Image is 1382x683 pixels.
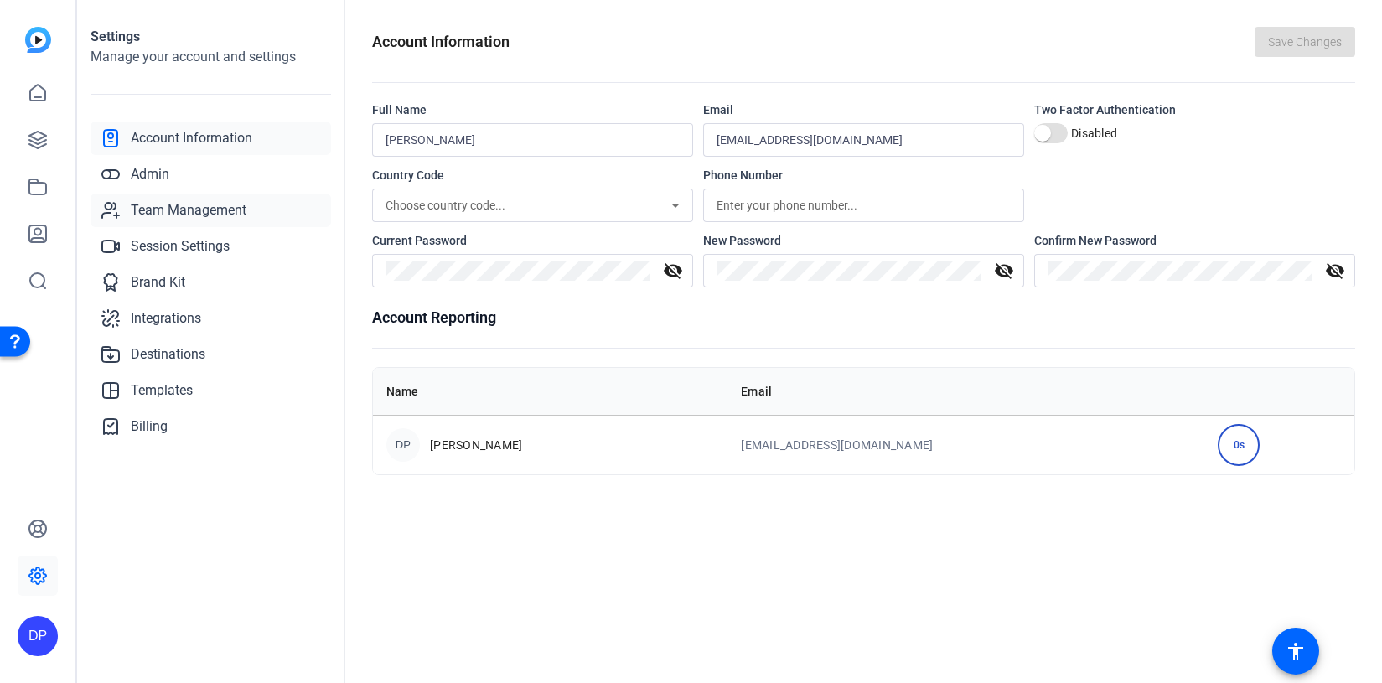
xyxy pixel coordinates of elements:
div: New Password [703,232,1024,249]
h1: Account Reporting [372,306,1355,329]
label: Disabled [1068,125,1117,142]
div: Current Password [372,232,693,249]
h2: Manage your account and settings [91,47,331,67]
span: Destinations [131,344,205,365]
span: Billing [131,417,168,437]
img: blue-gradient.svg [25,27,51,53]
a: Team Management [91,194,331,227]
mat-icon: accessibility [1286,641,1306,661]
div: Phone Number [703,167,1024,184]
a: Brand Kit [91,266,331,299]
th: Email [727,368,1204,415]
div: Country Code [372,167,693,184]
div: Confirm New Password [1034,232,1355,249]
div: DP [386,428,420,462]
a: Destinations [91,338,331,371]
a: Billing [91,410,331,443]
span: Admin [131,164,169,184]
div: Two Factor Authentication [1034,101,1355,118]
input: Enter your phone number... [717,195,1011,215]
a: Integrations [91,302,331,335]
span: Account Information [131,128,252,148]
div: 0s [1218,424,1260,466]
input: Enter your name... [386,130,680,150]
span: Team Management [131,200,246,220]
th: Name [373,368,727,415]
input: Enter your email... [717,130,1011,150]
a: Templates [91,374,331,407]
a: Account Information [91,122,331,155]
div: Full Name [372,101,693,118]
a: Session Settings [91,230,331,263]
span: Integrations [131,308,201,329]
span: Brand Kit [131,272,185,292]
span: Templates [131,380,193,401]
div: Email [703,101,1024,118]
mat-icon: visibility_off [984,261,1024,281]
h1: Account Information [372,30,510,54]
div: DP [18,616,58,656]
mat-icon: visibility_off [1315,261,1355,281]
h1: Settings [91,27,331,47]
a: Admin [91,158,331,191]
span: Choose country code... [386,199,505,212]
span: [PERSON_NAME] [430,437,522,453]
mat-icon: visibility_off [653,261,693,281]
td: [EMAIL_ADDRESS][DOMAIN_NAME] [727,415,1204,474]
span: Session Settings [131,236,230,256]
